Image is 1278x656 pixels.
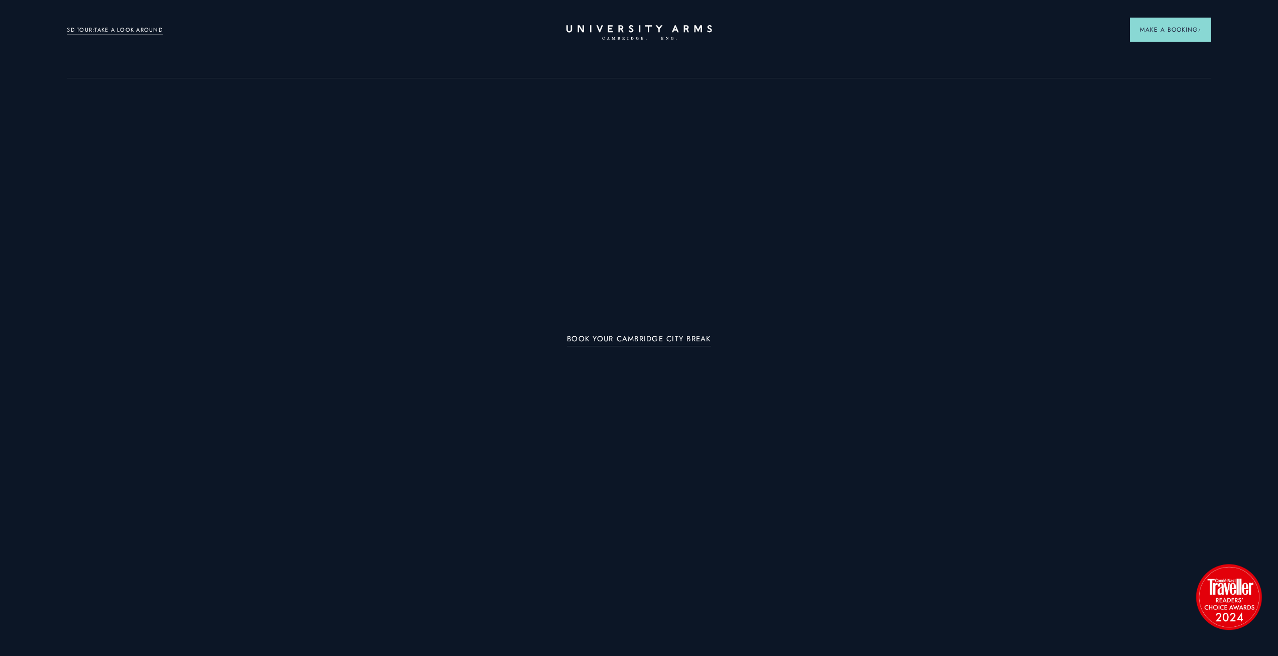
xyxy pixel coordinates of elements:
[1191,559,1266,634] img: image-2524eff8f0c5d55edbf694693304c4387916dea5-1501x1501-png
[1198,28,1201,32] img: Arrow icon
[566,25,712,41] a: Home
[567,335,711,346] a: BOOK YOUR CAMBRIDGE CITY BREAK
[1140,25,1201,34] span: Make a Booking
[67,26,163,35] a: 3D TOUR:TAKE A LOOK AROUND
[1130,18,1211,42] button: Make a BookingArrow icon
